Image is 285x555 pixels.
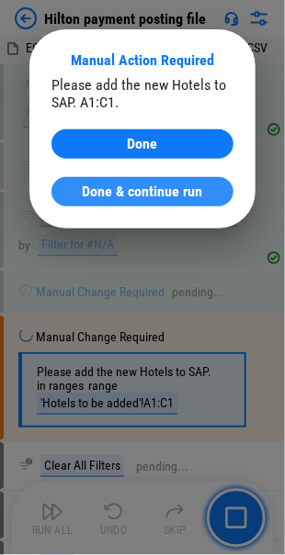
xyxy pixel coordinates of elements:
[51,51,234,69] div: Manual Action Required
[51,129,234,159] button: Done
[51,76,234,111] div: Please add the new Hotels to SAP. A1:C1.
[51,177,234,206] button: Done & continue run
[83,184,203,199] span: Done & continue run
[128,137,158,151] span: Done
